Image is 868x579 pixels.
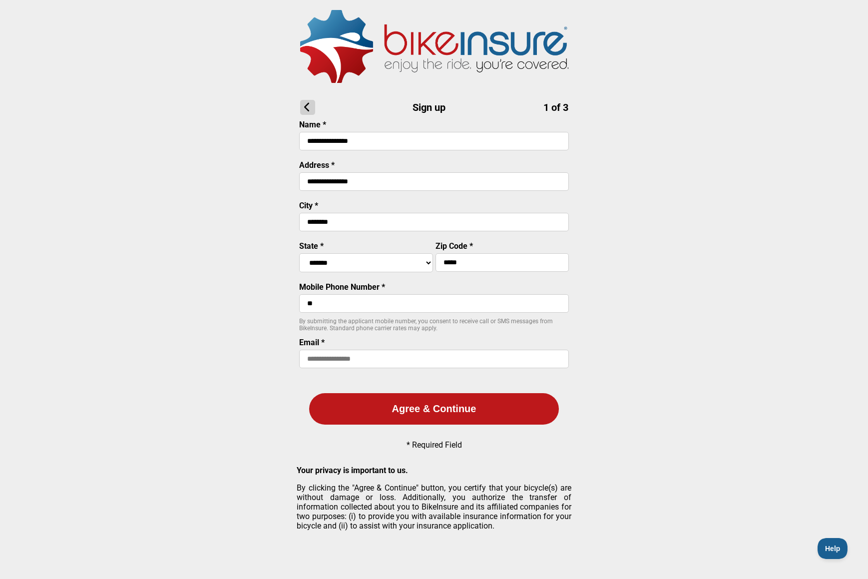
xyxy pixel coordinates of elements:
label: Name * [299,120,326,129]
p: * Required Field [407,440,462,450]
p: By submitting the applicant mobile number, you consent to receive call or SMS messages from BikeI... [299,318,569,332]
label: Zip Code * [435,241,473,251]
span: 1 of 3 [543,101,568,113]
label: Email * [299,338,325,347]
iframe: Toggle Customer Support [818,538,848,559]
button: Agree & Continue [309,393,559,425]
label: Mobile Phone Number * [299,282,385,292]
label: Address * [299,160,335,170]
h1: Sign up [300,100,568,115]
label: City * [299,201,318,210]
strong: Your privacy is important to us. [297,466,408,475]
p: By clicking the "Agree & Continue" button, you certify that your bicycle(s) are without damage or... [297,483,571,531]
label: State * [299,241,324,251]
